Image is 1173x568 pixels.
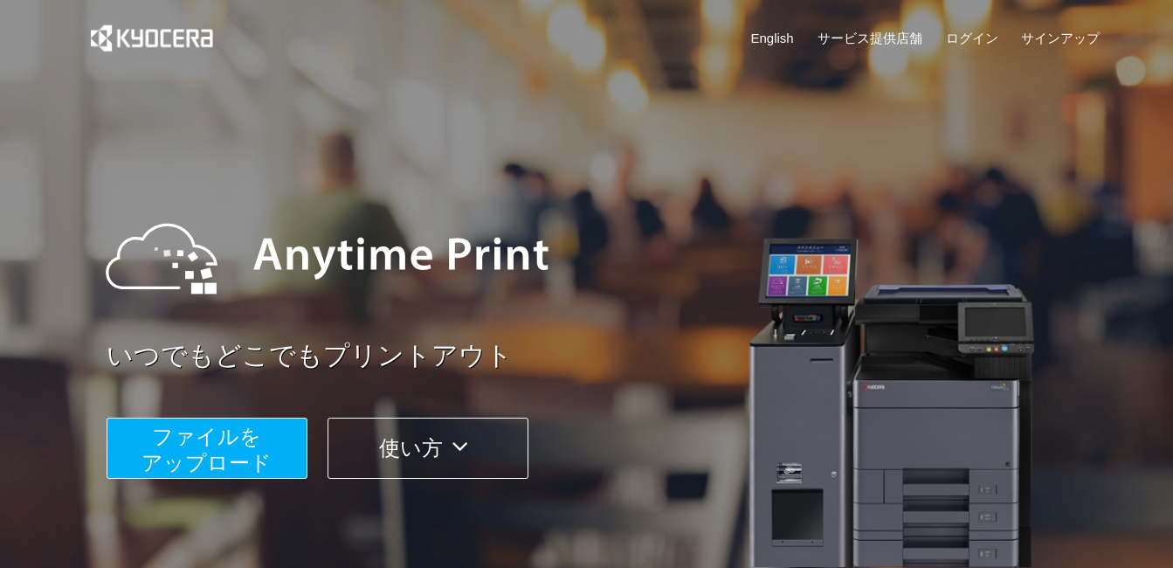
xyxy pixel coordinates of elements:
[751,29,794,47] a: English
[1021,29,1100,47] a: サインアップ
[946,29,998,47] a: ログイン
[107,337,1111,375] a: いつでもどこでもプリントアウト
[818,29,922,47] a: サービス提供店舗
[328,418,528,479] button: 使い方
[107,418,307,479] button: ファイルを​​アップロード
[141,425,272,474] span: ファイルを ​​アップロード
